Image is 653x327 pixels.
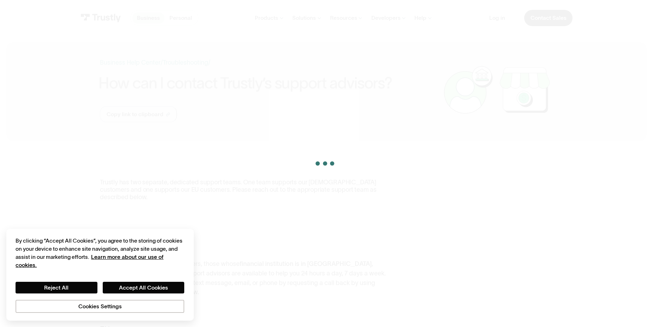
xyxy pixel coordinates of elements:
div: By clicking “Accept All Cookies”, you agree to the storing of cookies on your device to enhance s... [16,237,184,269]
button: Accept All Cookies [103,282,184,293]
div: Cookie banner [6,229,194,321]
div: Privacy [16,237,184,313]
button: Reject All [16,282,97,293]
button: Cookies Settings [16,300,184,313]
